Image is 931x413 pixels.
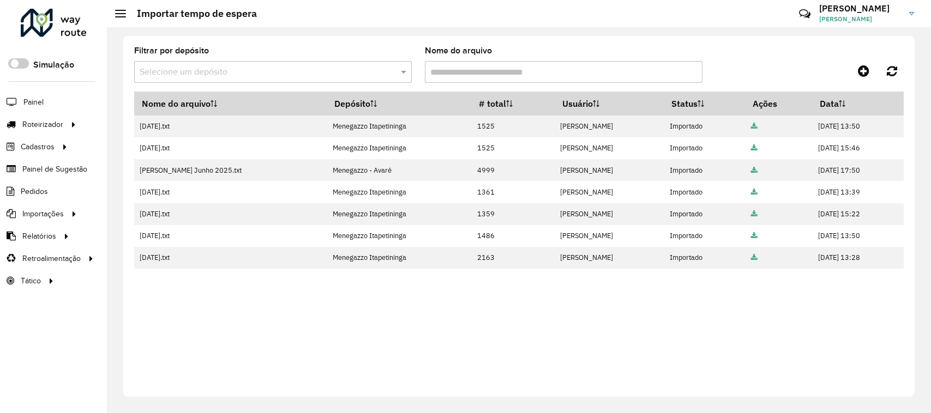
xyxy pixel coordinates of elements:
th: Usuário [555,92,664,116]
a: Arquivo completo [751,187,758,197]
td: [DATE].txt [134,247,327,269]
td: Menegazzo Itapetininga [327,203,472,225]
td: Importado [664,225,746,247]
label: Simulação [33,58,74,71]
td: Importado [664,247,746,269]
td: Importado [664,137,746,159]
h2: Importar tempo de espera [126,8,257,20]
th: # total [472,92,555,116]
td: 1486 [472,225,555,247]
td: 4999 [472,159,555,181]
td: 1525 [472,116,555,137]
td: [PERSON_NAME] [555,137,664,159]
span: Importações [22,208,64,220]
td: 1361 [472,181,555,203]
td: Menegazzo Itapetininga [327,181,472,203]
td: [DATE] 13:39 [813,181,904,203]
span: Cadastros [21,141,55,153]
td: [PERSON_NAME] [555,203,664,225]
span: Roteirizador [22,119,63,130]
span: Painel de Sugestão [22,163,87,175]
span: [PERSON_NAME] [819,14,901,24]
td: [DATE] 13:50 [813,116,904,137]
td: Menegazzo Itapetininga [327,137,472,159]
td: Importado [664,116,746,137]
td: [PERSON_NAME] [555,116,664,137]
td: 2163 [472,247,555,269]
a: Arquivo completo [751,143,758,153]
td: [DATE].txt [134,203,327,225]
span: Tático [21,275,41,287]
td: Importado [664,203,746,225]
a: Arquivo completo [751,122,758,131]
td: 1525 [472,137,555,159]
td: [DATE] 15:22 [813,203,904,225]
a: Arquivo completo [751,231,758,240]
td: 1359 [472,203,555,225]
td: [DATE] 13:50 [813,225,904,247]
th: Nome do arquivo [134,92,327,116]
td: [DATE] 17:50 [813,159,904,181]
span: Pedidos [21,186,48,197]
td: [DATE].txt [134,181,327,203]
label: Nome do arquivo [425,44,492,57]
td: Menegazzo Itapetininga [327,247,472,269]
th: Depósito [327,92,472,116]
a: Contato Rápido [793,2,816,26]
td: [DATE].txt [134,116,327,137]
td: [PERSON_NAME] [555,159,664,181]
td: [PERSON_NAME] [555,181,664,203]
td: Menegazzo Itapetininga [327,225,472,247]
span: Retroalimentação [22,253,81,264]
td: [DATE] 13:28 [813,247,904,269]
span: Relatórios [22,230,56,242]
td: Importado [664,159,746,181]
a: Arquivo completo [751,166,758,175]
td: Importado [664,181,746,203]
th: Ações [745,92,812,116]
td: [DATE] 15:46 [813,137,904,159]
td: [DATE].txt [134,137,327,159]
td: [PERSON_NAME] [555,225,664,247]
td: [PERSON_NAME] Junho 2025.txt [134,159,327,181]
td: Menegazzo Itapetininga [327,116,472,137]
td: [PERSON_NAME] [555,247,664,269]
label: Filtrar por depósito [134,44,209,57]
a: Arquivo completo [751,253,758,262]
td: [DATE].txt [134,225,327,247]
th: Data [813,92,904,116]
h3: [PERSON_NAME] [819,3,901,14]
span: Painel [23,96,44,108]
a: Arquivo completo [751,209,758,218]
td: Menegazzo - Avaré [327,159,472,181]
th: Status [664,92,746,116]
